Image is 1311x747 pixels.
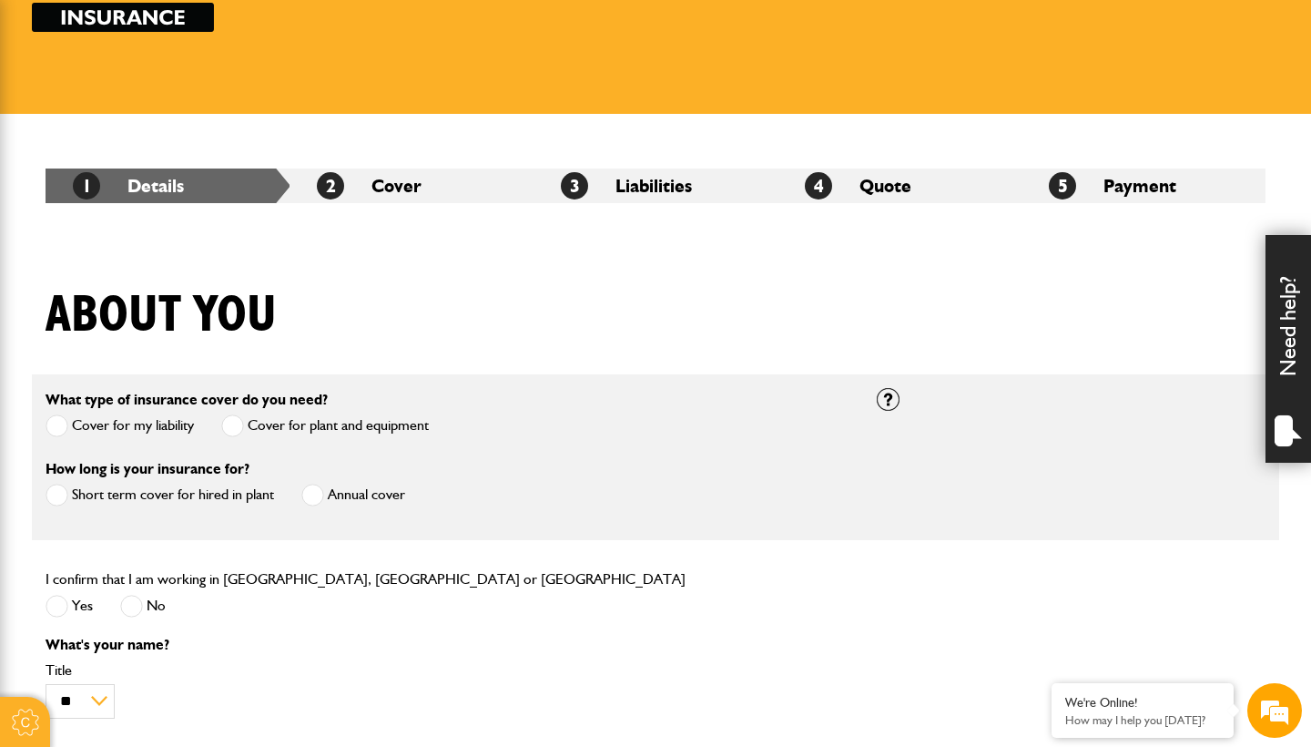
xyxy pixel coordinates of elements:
span: 2 [317,172,344,200]
label: Yes [46,595,93,618]
label: Title [46,663,849,678]
div: We're Online! [1065,695,1220,711]
label: Cover for plant and equipment [221,414,429,437]
label: Annual cover [301,484,405,507]
p: What's your name? [46,638,849,652]
label: What type of insurance cover do you need? [46,393,328,407]
li: Quote [777,169,1021,203]
span: 1 [73,172,100,200]
label: I confirm that I am working in [GEOGRAPHIC_DATA], [GEOGRAPHIC_DATA] or [GEOGRAPHIC_DATA] [46,572,686,587]
label: How long is your insurance for? [46,462,249,476]
span: 5 [1049,172,1076,200]
label: No [120,595,166,618]
div: Need help? [1265,235,1311,463]
span: 3 [561,172,588,200]
li: Cover [290,169,534,203]
li: Payment [1021,169,1265,203]
h1: About you [46,285,277,346]
span: 4 [805,172,832,200]
label: Cover for my liability [46,414,194,437]
li: Liabilities [534,169,777,203]
li: Details [46,169,290,203]
label: Short term cover for hired in plant [46,484,274,507]
p: How may I help you today? [1065,713,1220,727]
